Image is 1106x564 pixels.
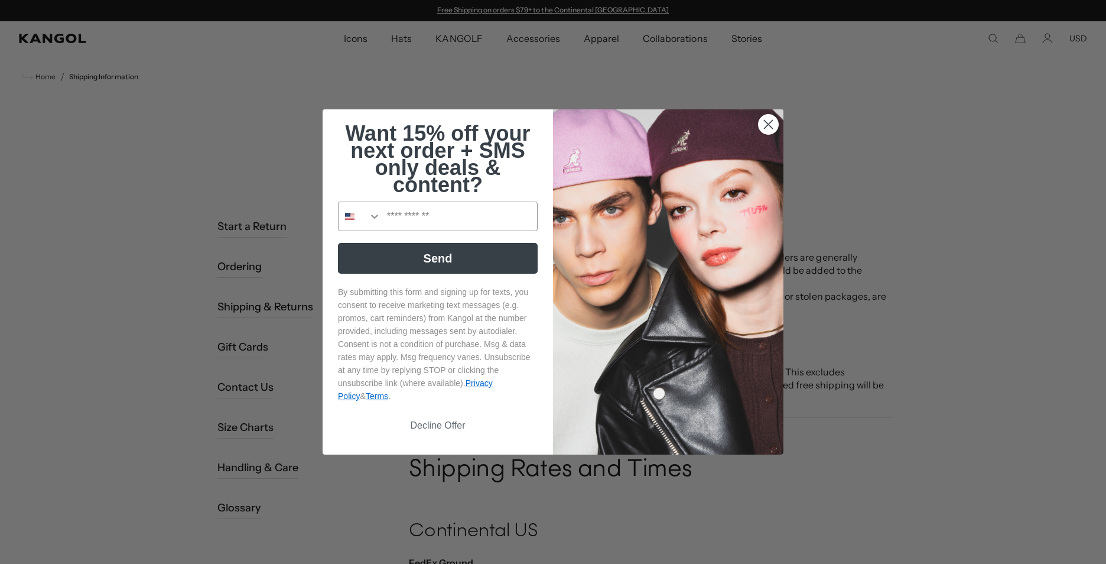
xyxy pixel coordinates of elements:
button: Search Countries [339,202,381,231]
a: Terms [366,391,388,401]
span: Want 15% off your next order + SMS only deals & content? [345,121,530,197]
p: By submitting this form and signing up for texts, you consent to receive marketing text messages ... [338,286,538,403]
img: 4fd34567-b031-494e-b820-426212470989.jpeg [553,109,783,455]
img: United States [345,212,354,221]
button: Close dialog [758,114,779,135]
button: Send [338,243,538,274]
input: Phone Number [381,202,537,231]
button: Decline Offer [338,414,538,437]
